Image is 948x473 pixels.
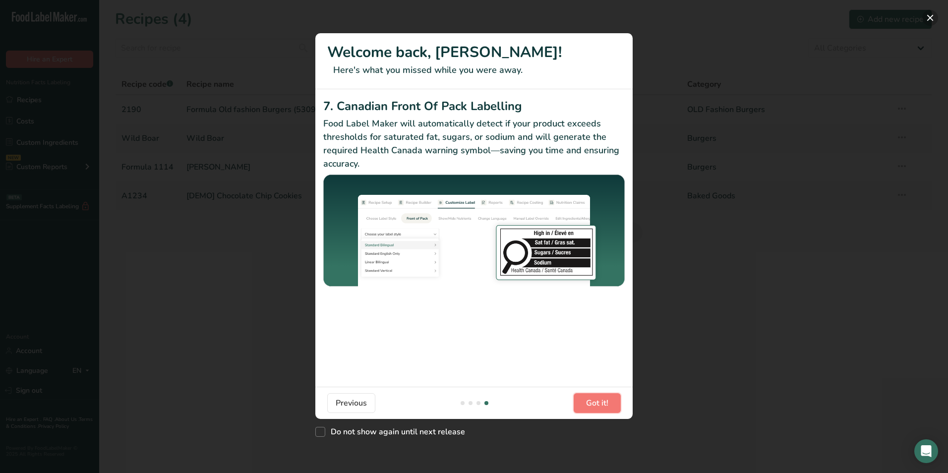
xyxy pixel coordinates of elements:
[327,41,621,63] h1: Welcome back, [PERSON_NAME]!
[327,63,621,77] p: Here's what you missed while you were away.
[586,397,608,409] span: Got it!
[323,175,625,288] img: Canadian Front Of Pack Labelling
[323,117,625,171] p: Food Label Maker will automatically detect if your product exceeds thresholds for saturated fat, ...
[914,439,938,463] div: Open Intercom Messenger
[323,97,625,115] h2: 7. Canadian Front Of Pack Labelling
[325,427,465,437] span: Do not show again until next release
[327,393,375,413] button: Previous
[574,393,621,413] button: Got it!
[336,397,367,409] span: Previous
